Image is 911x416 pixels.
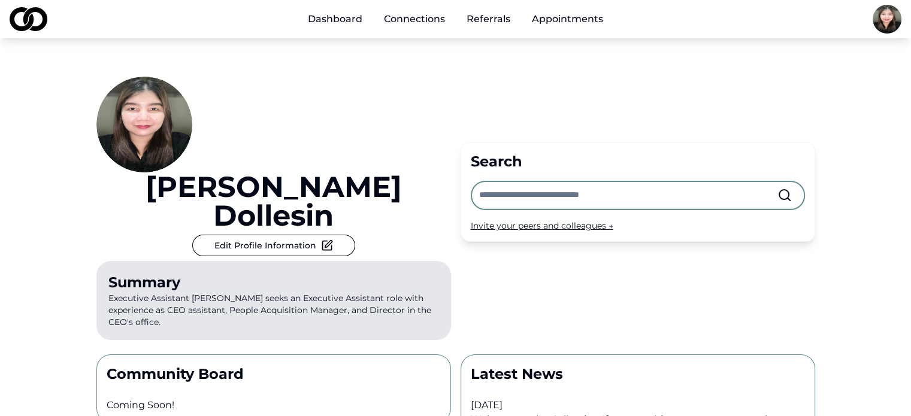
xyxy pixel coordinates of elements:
[96,172,451,230] a: [PERSON_NAME] Dollesin
[107,365,441,384] p: Community Board
[522,7,613,31] a: Appointments
[10,7,47,31] img: logo
[108,273,439,292] div: Summary
[457,7,520,31] a: Referrals
[471,365,805,384] p: Latest News
[374,7,455,31] a: Connections
[107,398,441,412] p: Coming Soon!
[96,261,451,340] p: Executive Assistant [PERSON_NAME] seeks an Executive Assistant role with experience as CEO assist...
[471,152,805,171] div: Search
[192,235,355,256] button: Edit Profile Information
[298,7,372,31] a: Dashboard
[298,7,613,31] nav: Main
[471,220,805,232] div: Invite your peers and colleagues →
[96,77,192,172] img: c5a994b8-1df4-4c55-a0c5-fff68abd3c00-Kim%20Headshot-profile_picture.jpg
[873,5,901,34] img: c5a994b8-1df4-4c55-a0c5-fff68abd3c00-Kim%20Headshot-profile_picture.jpg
